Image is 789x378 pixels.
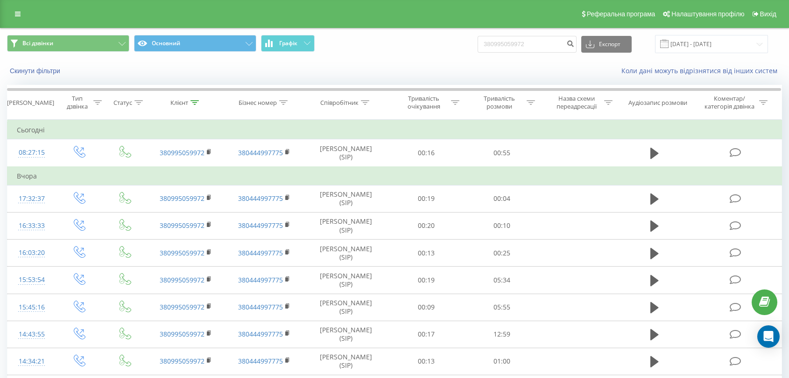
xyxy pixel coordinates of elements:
div: Співробітник [320,99,359,107]
div: Аудіозапис розмови [628,99,687,107]
td: Сьогодні [7,121,782,139]
td: 05:55 [464,294,540,321]
td: 05:34 [464,267,540,294]
td: [PERSON_NAME] (SIP) [303,294,388,321]
td: 00:16 [388,139,464,167]
input: Пошук за номером [478,36,577,53]
div: Коментар/категорія дзвінка [702,95,757,110]
td: 12:59 [464,321,540,348]
td: 00:19 [388,267,464,294]
td: 00:09 [388,294,464,321]
td: 00:13 [388,348,464,375]
td: 01:00 [464,348,540,375]
a: 380444997775 [238,330,283,338]
td: [PERSON_NAME] (SIP) [303,212,388,239]
td: 00:25 [464,240,540,267]
span: Всі дзвінки [22,40,53,47]
button: Експорт [581,36,632,53]
div: [PERSON_NAME] [7,99,54,107]
div: Open Intercom Messenger [757,325,780,348]
td: 00:20 [388,212,464,239]
a: 380444997775 [238,248,283,257]
div: 14:43:55 [17,325,46,344]
div: 16:03:20 [17,244,46,262]
div: Тривалість очікування [399,95,449,110]
button: Скинути фільтри [7,67,65,75]
td: [PERSON_NAME] (SIP) [303,240,388,267]
div: Статус [113,99,132,107]
td: 00:19 [388,185,464,212]
a: 380995059972 [160,357,204,365]
td: [PERSON_NAME] (SIP) [303,348,388,375]
div: 14:34:21 [17,352,46,371]
a: 380444997775 [238,194,283,203]
div: Тип дзвінка [64,95,91,110]
td: [PERSON_NAME] (SIP) [303,139,388,167]
span: Реферальна програма [587,10,655,18]
a: 380995059972 [160,275,204,284]
div: Назва схеми переадресації [552,95,602,110]
a: 380995059972 [160,194,204,203]
a: 380995059972 [160,221,204,230]
td: 00:55 [464,139,540,167]
div: 15:53:54 [17,271,46,289]
button: Основний [134,35,256,52]
div: 15:45:16 [17,298,46,316]
button: Графік [261,35,315,52]
div: 16:33:33 [17,217,46,235]
a: 380995059972 [160,148,204,157]
a: 380444997775 [238,148,283,157]
td: 00:17 [388,321,464,348]
div: Тривалість розмови [474,95,524,110]
a: 380444997775 [238,221,283,230]
span: Графік [279,40,297,47]
td: Вчора [7,167,782,186]
a: Коли дані можуть відрізнятися вiд інших систем [621,66,782,75]
td: [PERSON_NAME] (SIP) [303,267,388,294]
span: Налаштування профілю [671,10,744,18]
a: 380995059972 [160,248,204,257]
td: 00:10 [464,212,540,239]
td: [PERSON_NAME] (SIP) [303,321,388,348]
div: 17:32:37 [17,190,46,208]
button: Всі дзвінки [7,35,129,52]
a: 380444997775 [238,357,283,365]
div: Бізнес номер [239,99,277,107]
a: 380444997775 [238,302,283,311]
td: 00:13 [388,240,464,267]
a: 380995059972 [160,302,204,311]
div: Клієнт [170,99,188,107]
td: 00:04 [464,185,540,212]
div: 08:27:15 [17,144,46,162]
td: [PERSON_NAME] (SIP) [303,185,388,212]
span: Вихід [760,10,776,18]
a: 380995059972 [160,330,204,338]
a: 380444997775 [238,275,283,284]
